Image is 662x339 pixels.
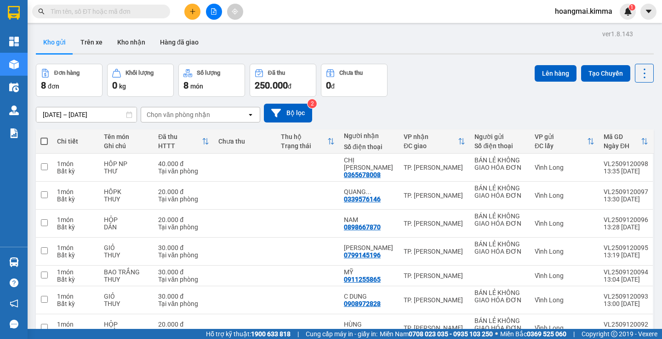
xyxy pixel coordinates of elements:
th: Toggle SortBy [599,129,653,154]
div: Bất kỳ [57,223,95,231]
div: VL2509120093 [604,293,648,300]
div: Vĩnh Long [535,220,594,227]
svg: open [247,111,254,118]
div: 0911255865 [344,276,381,283]
div: Vĩnh Long [535,248,594,255]
div: ver 1.8.143 [602,29,633,39]
span: | [573,329,575,339]
button: Bộ lọc [264,104,312,122]
span: 0 [326,80,331,91]
div: HÔP NP [104,160,149,167]
button: plus [184,4,200,20]
div: Vĩnh Long [535,296,594,304]
span: 1 [630,4,633,11]
div: Khối lượng [126,70,154,76]
div: Thu hộ [281,133,327,140]
div: Chưa thu [218,138,272,145]
span: copyright [611,331,617,337]
div: HỘP [104,321,149,328]
span: 0 [112,80,117,91]
img: warehouse-icon [9,83,19,92]
div: Bất kỳ [57,195,95,203]
div: Người nhận [344,132,394,139]
div: Số điện thoại [344,143,394,150]
div: 1 món [57,293,95,300]
div: TP. [PERSON_NAME] [404,248,466,255]
div: TP. [PERSON_NAME] [404,192,466,199]
span: plus [189,8,196,15]
th: Toggle SortBy [154,129,214,154]
div: 20.000 đ [158,321,209,328]
div: VL2509120094 [604,268,648,276]
div: C DUNG [344,293,394,300]
div: VL2509120097 [604,188,648,195]
span: món [190,83,203,90]
div: GIỎ [104,293,149,300]
div: 1 món [57,321,95,328]
div: 0908972828 [344,300,381,307]
div: Tại văn phòng [158,328,209,335]
span: message [10,320,18,328]
div: Vĩnh Long [535,192,594,199]
button: Chưa thu0đ [321,64,388,97]
span: 250.000 [255,80,288,91]
div: Tại văn phòng [158,223,209,231]
div: BÁN LẺ KHÔNG GIAO HÓA ĐƠN [474,317,525,332]
div: Vĩnh Long [535,164,594,171]
div: QUANG CHƯƠNG [344,188,394,195]
div: Chưa thu [339,70,363,76]
button: Đơn hàng8đơn [36,64,103,97]
div: Đã thu [268,70,285,76]
img: icon-new-feature [624,7,632,16]
span: search [38,8,45,15]
button: Hàng đã giao [153,31,206,53]
div: 30.000 đ [158,244,209,251]
div: Tại văn phòng [158,276,209,283]
div: Tại văn phòng [158,300,209,307]
div: VL2509120096 [604,216,648,223]
div: 13:04 [DATE] [604,276,648,283]
div: HỘP [104,216,149,223]
div: VP gửi [535,133,587,140]
div: Đã thu [158,133,202,140]
div: BÁN LẺ KHÔNG GIAO HÓA ĐƠN [474,184,525,199]
span: caret-down [645,7,653,16]
img: logo-vxr [8,6,20,20]
div: THUY [104,276,149,283]
div: VL2509120092 [604,321,648,328]
div: THUY [104,195,149,203]
div: BAO TRẮNG [104,268,149,276]
strong: 0708 023 035 - 0935 103 250 [409,330,493,338]
div: 13:00 [DATE] [604,328,648,335]
div: Bất kỳ [57,328,95,335]
button: Khối lượng0kg [107,64,174,97]
div: 0898667870 [344,223,381,231]
span: kg [119,83,126,90]
div: 40.000 đ [158,160,209,167]
span: aim [232,8,238,15]
div: ĐC giao [404,142,458,150]
div: Bất kỳ [57,167,95,175]
div: Ghi chú [104,142,149,150]
div: DÂN [104,223,149,231]
img: solution-icon [9,128,19,138]
th: Toggle SortBy [530,129,599,154]
div: Trạng thái [281,142,327,150]
span: hoangmai.kimma [548,6,620,17]
div: Đơn hàng [54,70,80,76]
div: Chọn văn phòng nhận [147,110,210,119]
div: 0339576146 [344,195,381,203]
button: Kho nhận [110,31,153,53]
div: 13:28 [DATE] [604,223,648,231]
div: Tại văn phòng [158,167,209,175]
span: file-add [211,8,217,15]
strong: 1900 633 818 [251,330,291,338]
button: aim [227,4,243,20]
span: notification [10,299,18,308]
div: HÙNG [344,321,394,328]
div: 30.000 đ [158,293,209,300]
div: Tại văn phòng [158,195,209,203]
button: Tạo Chuyến [581,65,630,82]
span: ... [366,188,371,195]
span: đ [288,83,291,90]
